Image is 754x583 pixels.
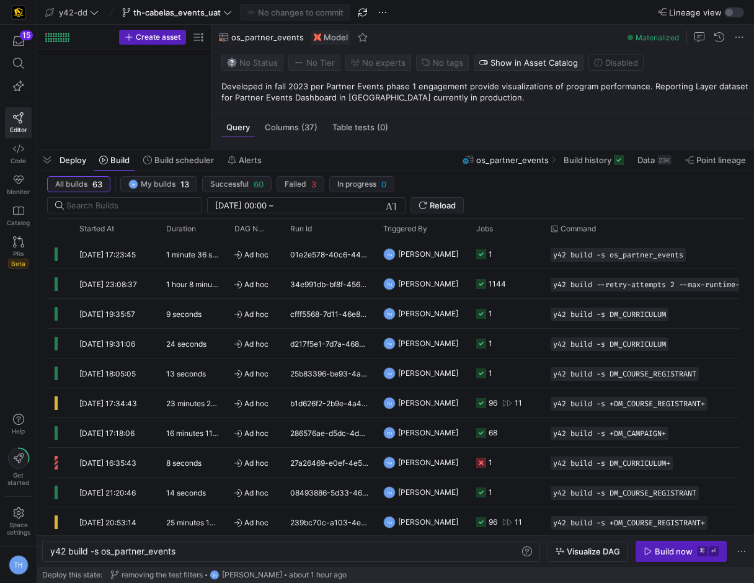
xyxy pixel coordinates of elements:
div: 27a26469-e0ef-4e5b-80fd-06fad49e9115 [283,448,376,477]
button: Visualize DAG [548,541,628,562]
span: Build [110,155,130,165]
div: TH [383,278,396,290]
a: Code [5,138,32,169]
button: In progress0 [329,176,394,192]
span: Create asset [136,33,180,42]
div: d217f5e1-7d7a-4680-969b-033c04118e02 [283,329,376,358]
div: 239bc70c-a103-4e5b-b41a-2cc86361c33d [283,507,376,536]
div: 96 [489,388,497,417]
span: y42 build --retry-attempts 2 --max-runtime-all 1h [553,280,750,289]
div: TH [383,367,396,380]
span: Ad hoc [234,270,275,299]
span: Data [637,155,655,165]
span: y42 build -s DM_CURRICULUM+ [553,459,670,468]
div: 15 [20,30,33,40]
div: TH [9,555,29,575]
span: Command [561,225,596,233]
div: 08493886-5d33-46ef-9ac6-ab8d27ba65c8 [283,478,376,507]
span: 3 [311,179,316,189]
span: Space settings [7,521,30,536]
div: 11 [515,507,522,536]
a: Monitor [5,169,32,200]
div: 11 [515,388,522,417]
span: [DATE] 17:34:43 [79,399,137,408]
span: about 1 hour ago [289,571,347,579]
span: Ad hoc [234,300,275,329]
div: TH [383,516,396,528]
span: Ad hoc [234,419,275,448]
div: TH [383,248,396,260]
div: TH [383,486,396,499]
span: Table tests [332,123,388,131]
span: Run Id [290,225,312,233]
a: Spacesettings [5,502,32,541]
span: y42 build -s +DM_COURSE_REGISTRANT+ [553,399,705,408]
img: No status [227,58,237,68]
span: [DATE] 20:53:14 [79,518,136,527]
span: Ad hoc [234,240,275,269]
span: Build history [564,155,611,165]
span: (37) [301,123,317,131]
span: 13 [180,179,189,189]
span: y42 build -s +DM_CAMPAIGN+ [553,429,666,438]
button: TH [5,552,32,578]
button: Getstarted [5,443,32,491]
span: Deploy [60,155,86,165]
span: No Tier [294,58,335,68]
button: No experts [345,55,411,71]
div: 68 [489,418,497,447]
button: Build now⌘⏎ [636,541,727,562]
img: No tier [294,58,304,68]
span: No expert s [362,58,406,68]
button: Failed3 [277,176,324,192]
input: Start datetime [215,200,267,210]
button: th-cabelas_events_uat [119,4,235,20]
span: Query [226,123,250,131]
div: 1 [489,239,492,269]
button: Show in Asset Catalog [474,55,583,71]
span: os_partner_events [476,155,549,165]
div: 1 [489,358,492,388]
div: cfff5568-7d11-46e8-96d3-05811411b158 [283,299,376,328]
div: b1d626f2-2b9e-4a40-b00b-58b7ed129ff4 [283,388,376,417]
span: Catalog [7,219,30,226]
span: Alerts [239,155,262,165]
span: [PERSON_NAME] [398,329,458,358]
kbd: ⏎ [709,546,719,556]
span: os_partner_events [231,32,304,42]
kbd: ⌘ [698,546,707,556]
span: All builds [55,180,87,189]
span: [DATE] 18:05:05 [79,369,136,378]
span: Deploy this state: [42,571,102,579]
input: End datetime [276,200,357,210]
span: Ad hoc [234,448,275,478]
span: Duration [166,225,196,233]
span: Model [324,32,348,42]
div: 1 [489,329,492,358]
span: [DATE] 23:08:37 [79,280,137,289]
button: removing the test filtersTH[PERSON_NAME]about 1 hour ago [107,567,350,583]
button: Point lineage [680,149,752,171]
span: [PERSON_NAME] [398,269,458,298]
span: y42 build -s DM_COURSE_REGISTRANT [553,489,696,497]
span: Point lineage [696,155,746,165]
span: [PERSON_NAME] [398,418,458,447]
span: Columns [265,123,317,131]
span: PRs [13,250,24,257]
y42-duration: 25 minutes 12 seconds [166,518,245,527]
img: undefined [314,33,321,41]
button: y42-dd [42,4,102,20]
span: DAG Name [234,225,267,233]
span: y42 build -s os_partner_events [553,251,683,259]
div: TH [128,179,138,189]
span: Show in Asset Catalog [490,58,578,68]
span: Code [11,157,26,164]
span: Beta [8,259,29,269]
button: Help [5,408,32,440]
button: Build [94,149,135,171]
span: In progress [337,180,376,189]
a: PRsBeta [5,231,32,274]
span: y42 build -s DM_COURSE_REGISTRANT [553,370,696,378]
span: th-cabelas_events_uat [133,7,221,17]
span: Get started [7,471,29,486]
